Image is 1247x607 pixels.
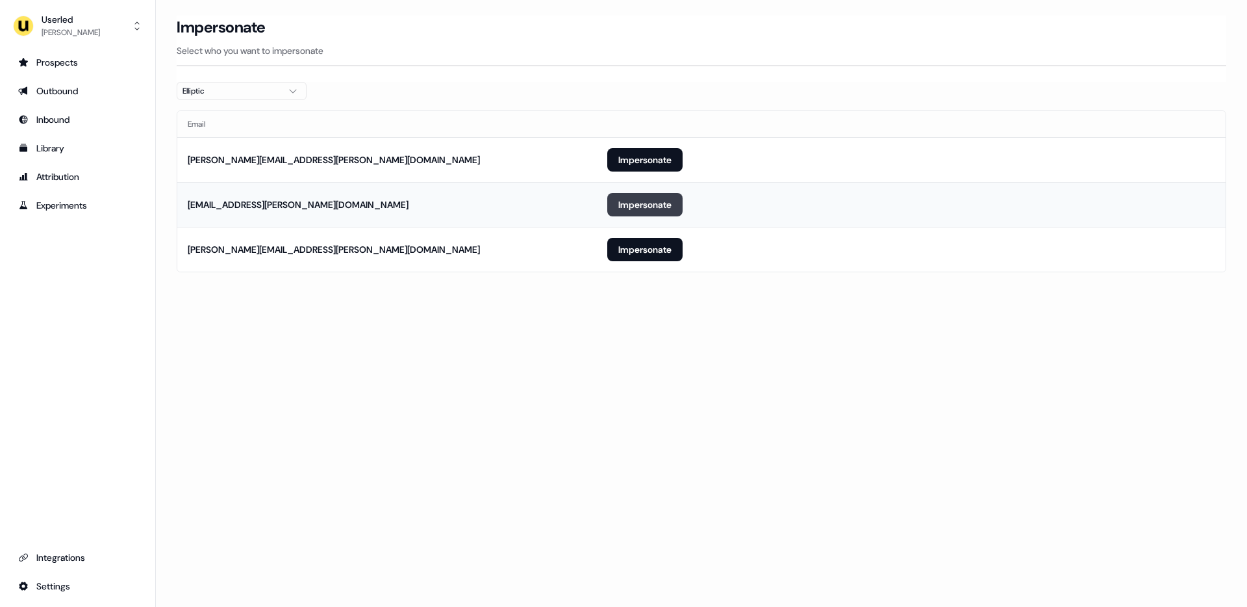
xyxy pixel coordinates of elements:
[10,138,145,159] a: Go to templates
[18,56,137,69] div: Prospects
[18,199,137,212] div: Experiments
[177,111,597,137] th: Email
[177,82,307,100] button: Elliptic
[177,18,266,37] h3: Impersonate
[183,84,280,97] div: Elliptic
[42,26,100,39] div: [PERSON_NAME]
[18,580,137,593] div: Settings
[607,238,683,261] button: Impersonate
[10,547,145,568] a: Go to integrations
[188,198,409,211] div: [EMAIL_ADDRESS][PERSON_NAME][DOMAIN_NAME]
[10,10,145,42] button: Userled[PERSON_NAME]
[10,109,145,130] a: Go to Inbound
[188,153,480,166] div: [PERSON_NAME][EMAIL_ADDRESS][PERSON_NAME][DOMAIN_NAME]
[188,243,480,256] div: [PERSON_NAME][EMAIL_ADDRESS][PERSON_NAME][DOMAIN_NAME]
[177,44,1226,57] p: Select who you want to impersonate
[10,52,145,73] a: Go to prospects
[10,195,145,216] a: Go to experiments
[18,113,137,126] div: Inbound
[10,576,145,597] a: Go to integrations
[42,13,100,26] div: Userled
[10,166,145,187] a: Go to attribution
[18,551,137,564] div: Integrations
[18,142,137,155] div: Library
[607,193,683,216] button: Impersonate
[18,170,137,183] div: Attribution
[10,81,145,101] a: Go to outbound experience
[607,148,683,172] button: Impersonate
[18,84,137,97] div: Outbound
